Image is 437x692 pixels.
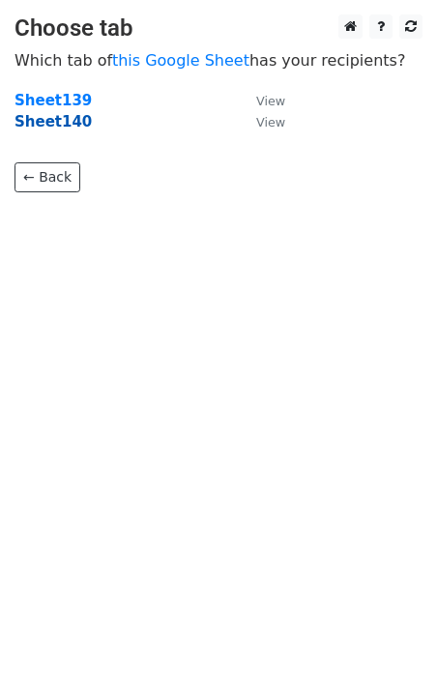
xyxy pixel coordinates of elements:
small: View [256,115,285,130]
a: View [237,113,285,130]
small: View [256,94,285,108]
a: View [237,92,285,109]
p: Which tab of has your recipients? [15,50,422,71]
a: Sheet140 [15,113,92,130]
a: this Google Sheet [112,51,249,70]
a: Sheet139 [15,92,92,109]
a: ← Back [15,162,80,192]
h3: Choose tab [15,14,422,43]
